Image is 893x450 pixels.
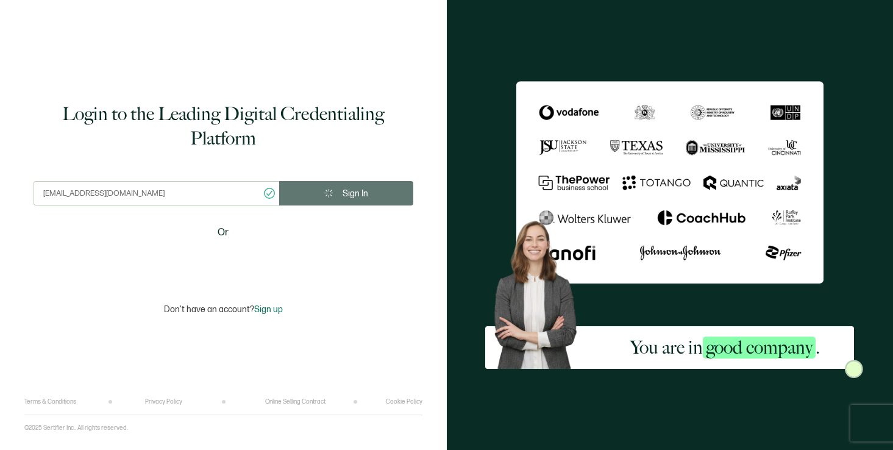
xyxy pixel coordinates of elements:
[630,335,820,360] h2: You are in .
[164,304,283,315] p: Don't have an account?
[485,213,596,369] img: Sertifier Login - You are in <span class="strong-h">good company</span>. Hero
[845,360,863,378] img: Sertifier Login
[34,102,413,151] h1: Login to the Leading Digital Credentialing Platform
[516,81,824,284] img: Sertifier Login - You are in <span class="strong-h">good company</span>.
[24,424,128,432] p: ©2025 Sertifier Inc.. All rights reserved.
[34,181,279,205] input: Enter your work email address
[703,337,816,359] span: good company
[24,398,76,405] a: Terms & Conditions
[386,398,422,405] a: Cookie Policy
[147,248,299,275] iframe: Sign in with Google Button
[145,398,182,405] a: Privacy Policy
[218,225,229,240] span: Or
[263,187,276,200] ion-icon: checkmark circle outline
[265,398,326,405] a: Online Selling Contract
[254,304,283,315] span: Sign up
